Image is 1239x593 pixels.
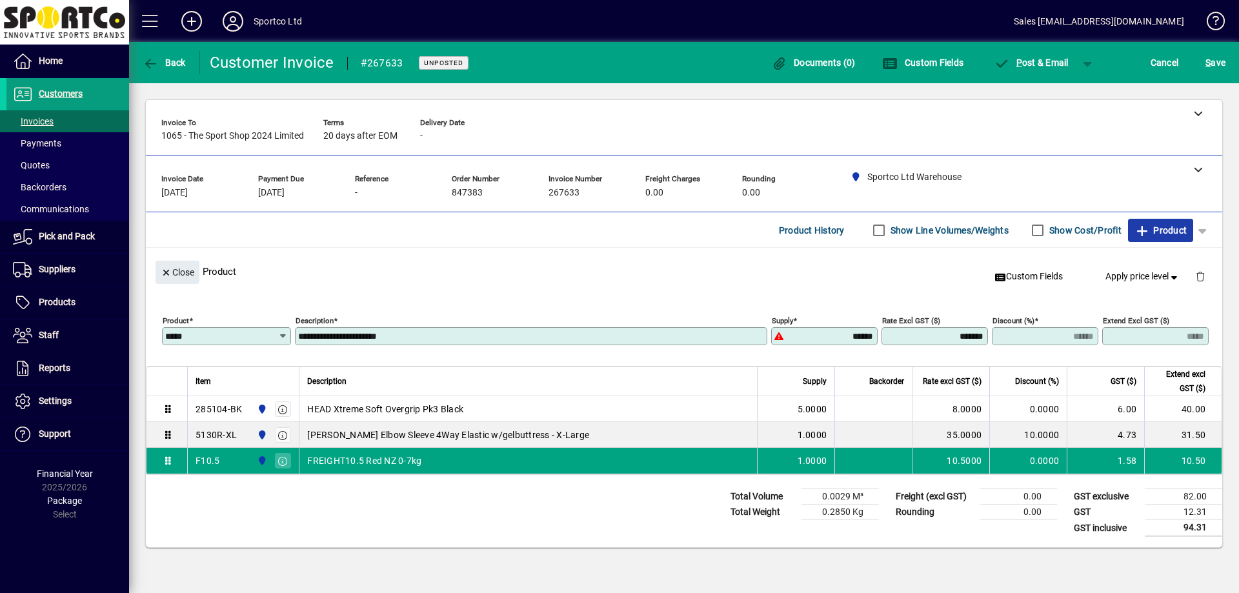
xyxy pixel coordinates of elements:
td: 0.00 [980,489,1057,505]
span: Backorders [13,182,66,192]
td: GST inclusive [1067,520,1145,536]
a: Quotes [6,154,129,176]
mat-label: Supply [772,316,793,325]
span: S [1205,57,1211,68]
label: Show Cost/Profit [1047,224,1122,237]
mat-label: Description [296,316,334,325]
span: Close [161,262,194,283]
span: 0.00 [645,188,663,198]
a: Staff [6,319,129,352]
td: 0.2850 Kg [801,505,879,520]
td: 31.50 [1144,422,1222,448]
span: 0.00 [742,188,760,198]
span: Products [39,297,76,307]
span: 847383 [452,188,483,198]
span: Communications [13,204,89,214]
app-page-header-button: Back [129,51,200,74]
div: 8.0000 [920,403,982,416]
mat-label: Rate excl GST ($) [882,316,940,325]
td: Total Weight [724,505,801,520]
a: Suppliers [6,254,129,286]
button: Post & Email [987,51,1075,74]
a: Products [6,286,129,319]
button: Back [139,51,189,74]
td: GST [1067,505,1145,520]
div: Customer Invoice [210,52,334,73]
td: Freight (excl GST) [889,489,980,505]
td: 12.31 [1145,505,1222,520]
td: Total Volume [724,489,801,505]
app-page-header-button: Delete [1185,270,1216,282]
td: 40.00 [1144,396,1222,422]
a: Communications [6,198,129,220]
a: Backorders [6,176,129,198]
span: Package [47,496,82,506]
span: Supply [803,374,827,388]
td: 0.0000 [989,448,1067,474]
a: Reports [6,352,129,385]
a: Payments [6,132,129,154]
td: 10.0000 [989,422,1067,448]
div: 285104-BK [196,403,242,416]
mat-label: Extend excl GST ($) [1103,316,1169,325]
div: #267633 [361,53,403,74]
span: Apply price level [1105,270,1180,283]
a: Support [6,418,129,450]
span: Pick and Pack [39,231,95,241]
span: 1.0000 [798,428,827,441]
span: 1065 - The Sport Shop 2024 Limited [161,131,304,141]
span: Home [39,55,63,66]
div: Sportco Ltd [254,11,302,32]
td: GST exclusive [1067,489,1145,505]
div: F10.5 [196,454,219,467]
span: 20 days after EOM [323,131,398,141]
span: Quotes [13,160,50,170]
span: 5.0000 [798,403,827,416]
div: 35.0000 [920,428,982,441]
td: 1.58 [1067,448,1144,474]
span: 1.0000 [798,454,827,467]
span: Extend excl GST ($) [1153,367,1205,396]
span: [PERSON_NAME] Elbow Sleeve 4Way Elastic w/gelbuttress - X-Large [307,428,589,441]
td: 4.73 [1067,422,1144,448]
span: - [420,131,423,141]
span: Item [196,374,211,388]
span: Cancel [1151,52,1179,73]
td: Rounding [889,505,980,520]
button: Cancel [1147,51,1182,74]
button: Add [171,10,212,33]
span: Settings [39,396,72,406]
mat-label: Discount (%) [992,316,1034,325]
td: 10.50 [1144,448,1222,474]
td: 6.00 [1067,396,1144,422]
label: Show Line Volumes/Weights [888,224,1009,237]
div: 5130R-XL [196,428,237,441]
td: 0.0029 M³ [801,489,879,505]
span: Invoices [13,116,54,126]
span: Product [1134,220,1187,241]
td: 94.31 [1145,520,1222,536]
div: Product [146,248,1222,295]
span: [DATE] [258,188,285,198]
button: Close [156,261,199,284]
span: Financial Year [37,468,93,479]
span: Discount (%) [1015,374,1059,388]
span: Product History [779,220,845,241]
span: Description [307,374,347,388]
a: Pick and Pack [6,221,129,253]
span: Sportco Ltd Warehouse [254,402,268,416]
button: Save [1202,51,1229,74]
span: Custom Fields [882,57,963,68]
span: ave [1205,52,1225,73]
span: Documents (0) [772,57,856,68]
span: Reports [39,363,70,373]
span: Staff [39,330,59,340]
span: 267633 [549,188,579,198]
span: FREIGHT10.5 Red NZ 0-7kg [307,454,421,467]
span: HEAD Xtreme Soft Overgrip Pk3 Black [307,403,463,416]
app-page-header-button: Close [152,266,203,277]
span: Suppliers [39,264,76,274]
span: Custom Fields [994,270,1063,283]
mat-label: Product [163,316,189,325]
td: 82.00 [1145,489,1222,505]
